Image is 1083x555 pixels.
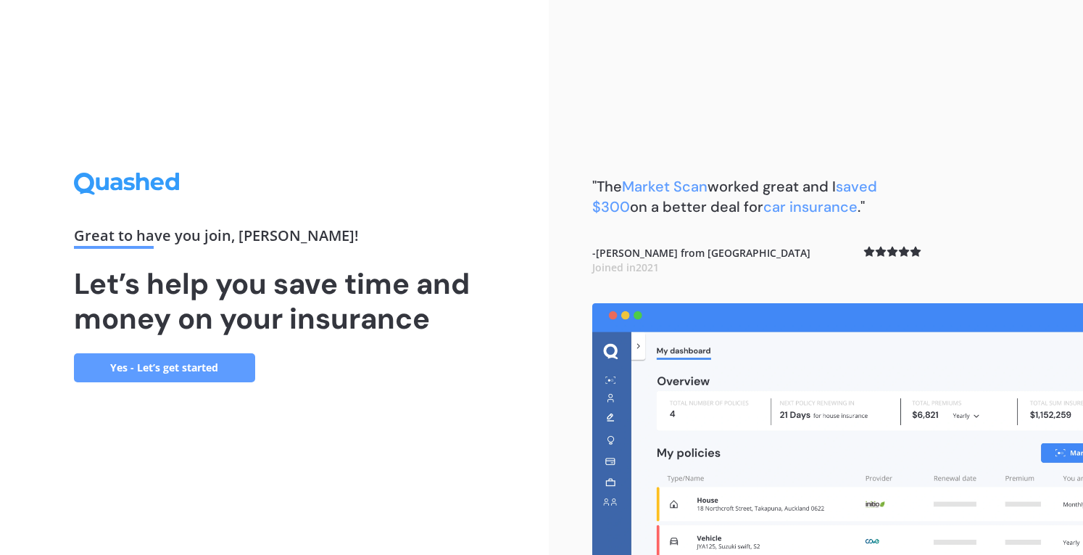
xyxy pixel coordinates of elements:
[74,229,476,249] div: Great to have you join , [PERSON_NAME] !
[763,197,858,216] span: car insurance
[622,177,708,196] span: Market Scan
[592,177,877,216] span: saved $300
[592,303,1083,555] img: dashboard.webp
[592,246,810,274] b: - [PERSON_NAME] from [GEOGRAPHIC_DATA]
[74,266,476,336] h1: Let’s help you save time and money on your insurance
[592,177,877,216] b: "The worked great and I on a better deal for ."
[74,353,255,382] a: Yes - Let’s get started
[592,260,659,274] span: Joined in 2021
